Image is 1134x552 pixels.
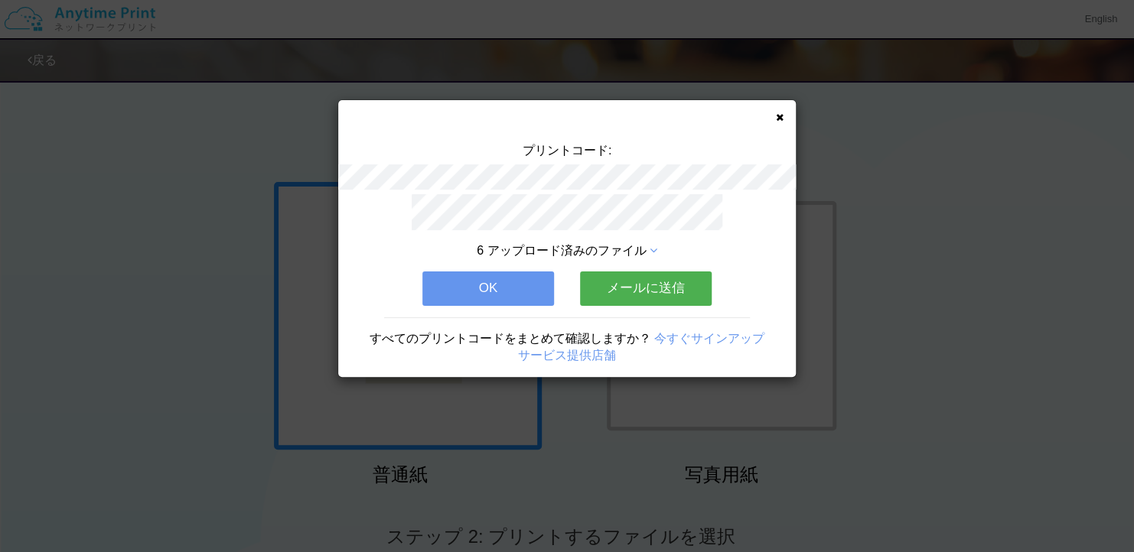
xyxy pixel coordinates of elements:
span: プリントコード: [523,144,611,157]
button: OK [422,271,554,305]
a: 今すぐサインアップ [654,332,764,345]
button: メールに送信 [580,271,712,305]
a: サービス提供店舗 [518,349,616,362]
span: すべてのプリントコードをまとめて確認しますか？ [370,332,651,345]
span: 6 アップロード済みのファイル [477,244,646,257]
